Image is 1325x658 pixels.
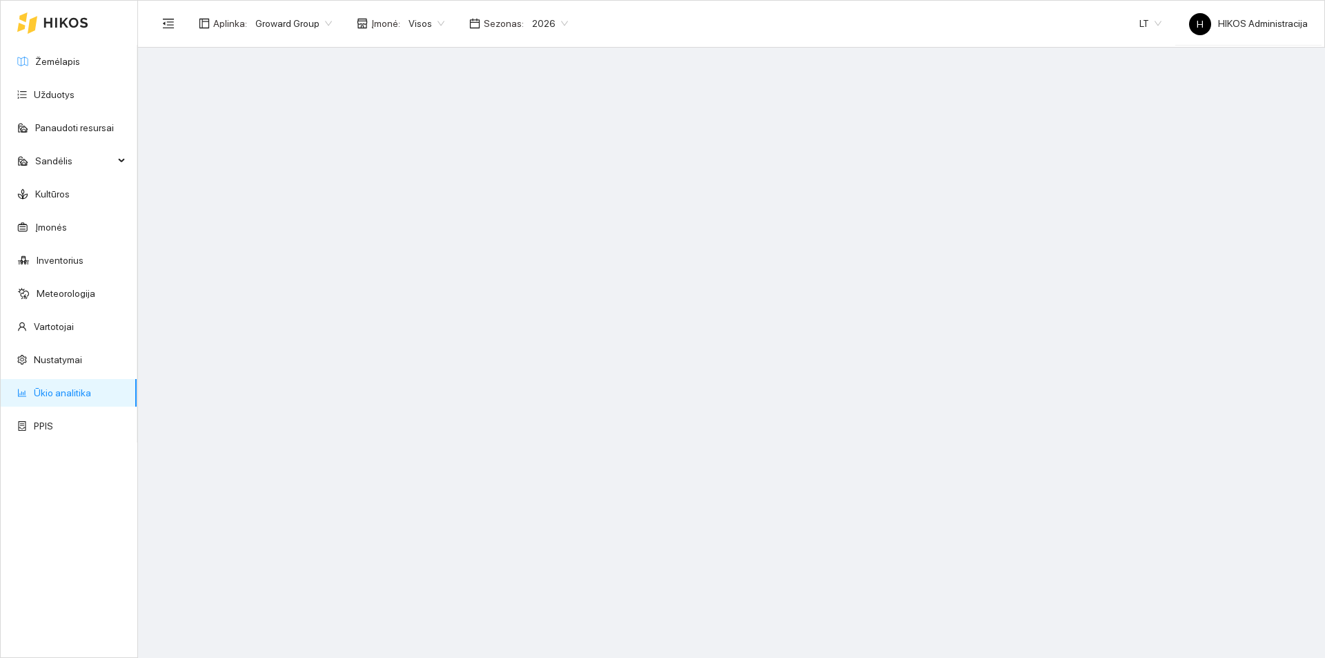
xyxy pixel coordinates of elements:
a: Ūkio analitika [34,387,91,398]
a: Panaudoti resursai [35,122,114,133]
a: Kultūros [35,188,70,200]
button: menu-fold [155,10,182,37]
a: PPIS [34,420,53,432]
span: 2026 [532,13,568,34]
a: Žemėlapis [35,56,80,67]
a: Inventorius [37,255,84,266]
span: Sezonas : [484,16,524,31]
a: Meteorologija [37,288,95,299]
span: calendar [469,18,480,29]
span: Aplinka : [213,16,247,31]
a: Įmonės [35,222,67,233]
span: menu-fold [162,17,175,30]
span: Sandėlis [35,147,114,175]
span: layout [199,18,210,29]
a: Užduotys [34,89,75,100]
a: Vartotojai [34,321,74,332]
span: HIKOS Administracija [1189,18,1308,29]
span: Visos [409,13,444,34]
span: Groward Group [255,13,332,34]
span: shop [357,18,368,29]
a: Nustatymai [34,354,82,365]
span: LT [1139,13,1161,34]
span: H [1197,13,1204,35]
span: Įmonė : [371,16,400,31]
